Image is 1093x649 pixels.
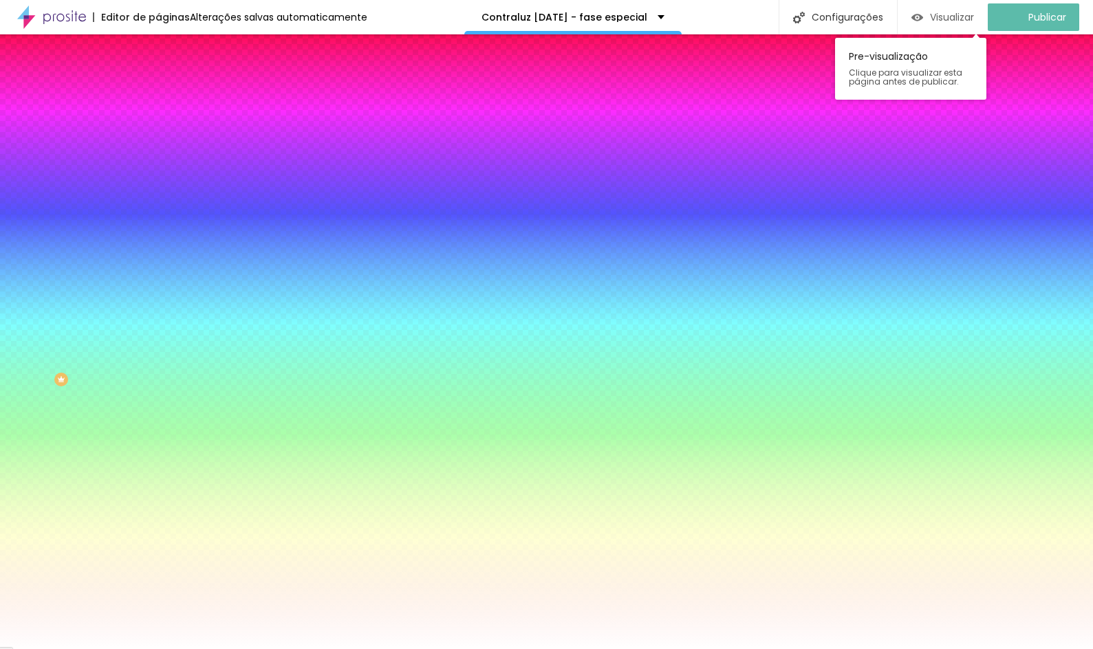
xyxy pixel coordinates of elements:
button: Visualizar [898,3,988,31]
span: Clique para visualizar esta página antes de publicar. [849,68,973,86]
div: Editor de páginas [93,12,190,22]
img: view-1.svg [911,12,923,23]
span: Publicar [1028,12,1066,23]
div: Alterações salvas automaticamente [190,12,367,22]
p: Contraluz [DATE] - fase especial [481,12,647,22]
button: Publicar [988,3,1079,31]
span: Visualizar [930,12,974,23]
div: Pre-visualização [835,38,986,100]
img: Icone [793,12,805,23]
